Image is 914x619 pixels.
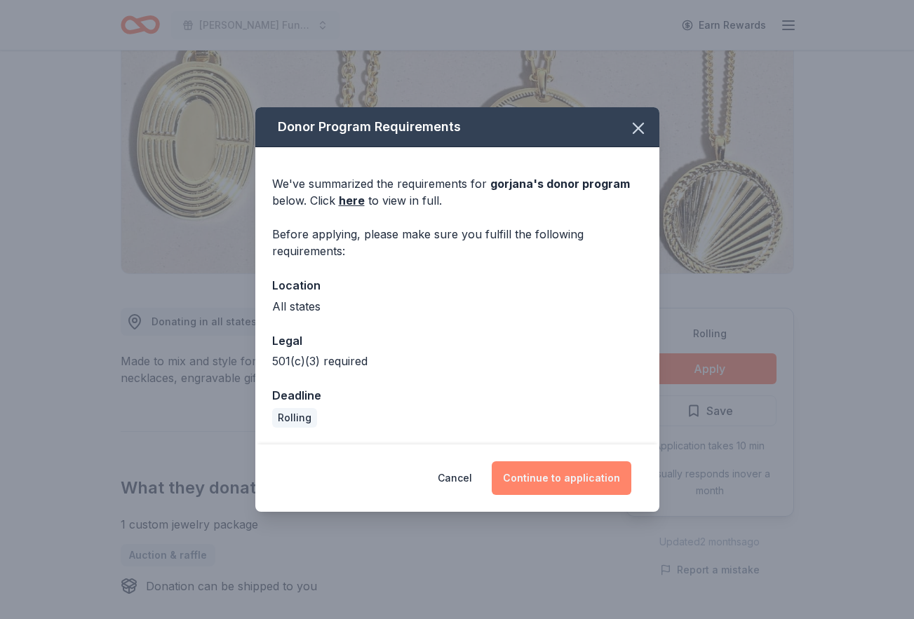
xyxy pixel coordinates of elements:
div: We've summarized the requirements for below. Click to view in full. [272,175,643,209]
div: Before applying, please make sure you fulfill the following requirements: [272,226,643,259]
span: gorjana 's donor program [490,177,630,191]
div: All states [272,298,643,315]
a: here [339,192,365,209]
div: Rolling [272,408,317,428]
button: Continue to application [492,461,631,495]
button: Cancel [438,461,472,495]
div: Deadline [272,386,643,404]
div: Legal [272,332,643,350]
div: Location [272,276,643,294]
div: 501(c)(3) required [272,353,643,369]
div: Donor Program Requirements [255,107,659,147]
